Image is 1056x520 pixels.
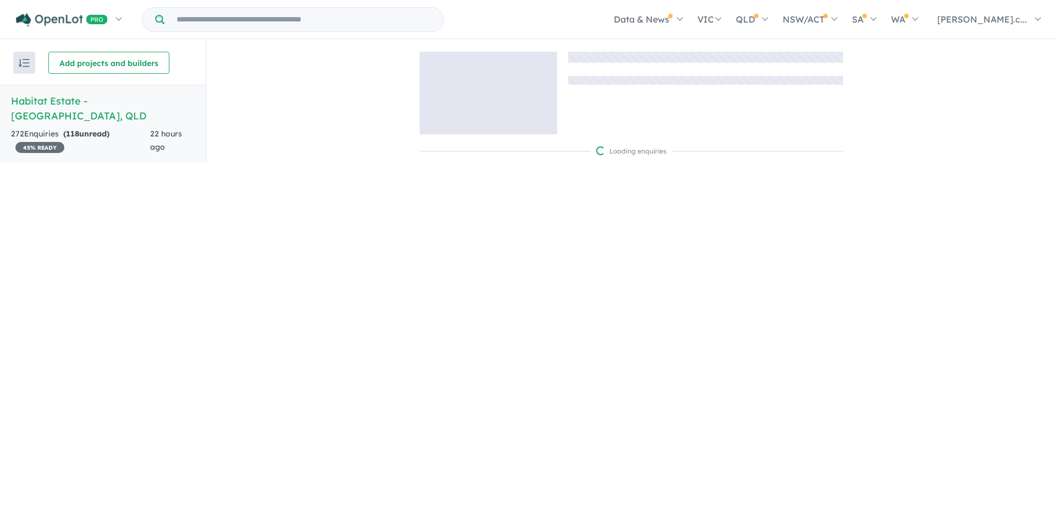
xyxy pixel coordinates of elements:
[66,129,79,139] span: 118
[167,8,441,31] input: Try estate name, suburb, builder or developer
[16,13,108,27] img: Openlot PRO Logo White
[48,52,169,74] button: Add projects and builders
[937,14,1027,25] span: [PERSON_NAME].c...
[596,146,667,157] div: Loading enquiries
[63,129,109,139] strong: ( unread)
[11,94,195,123] h5: Habitat Estate - [GEOGRAPHIC_DATA] , QLD
[15,142,64,153] span: 45 % READY
[150,129,182,152] span: 22 hours ago
[11,128,150,154] div: 272 Enquir ies
[19,59,30,67] img: sort.svg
